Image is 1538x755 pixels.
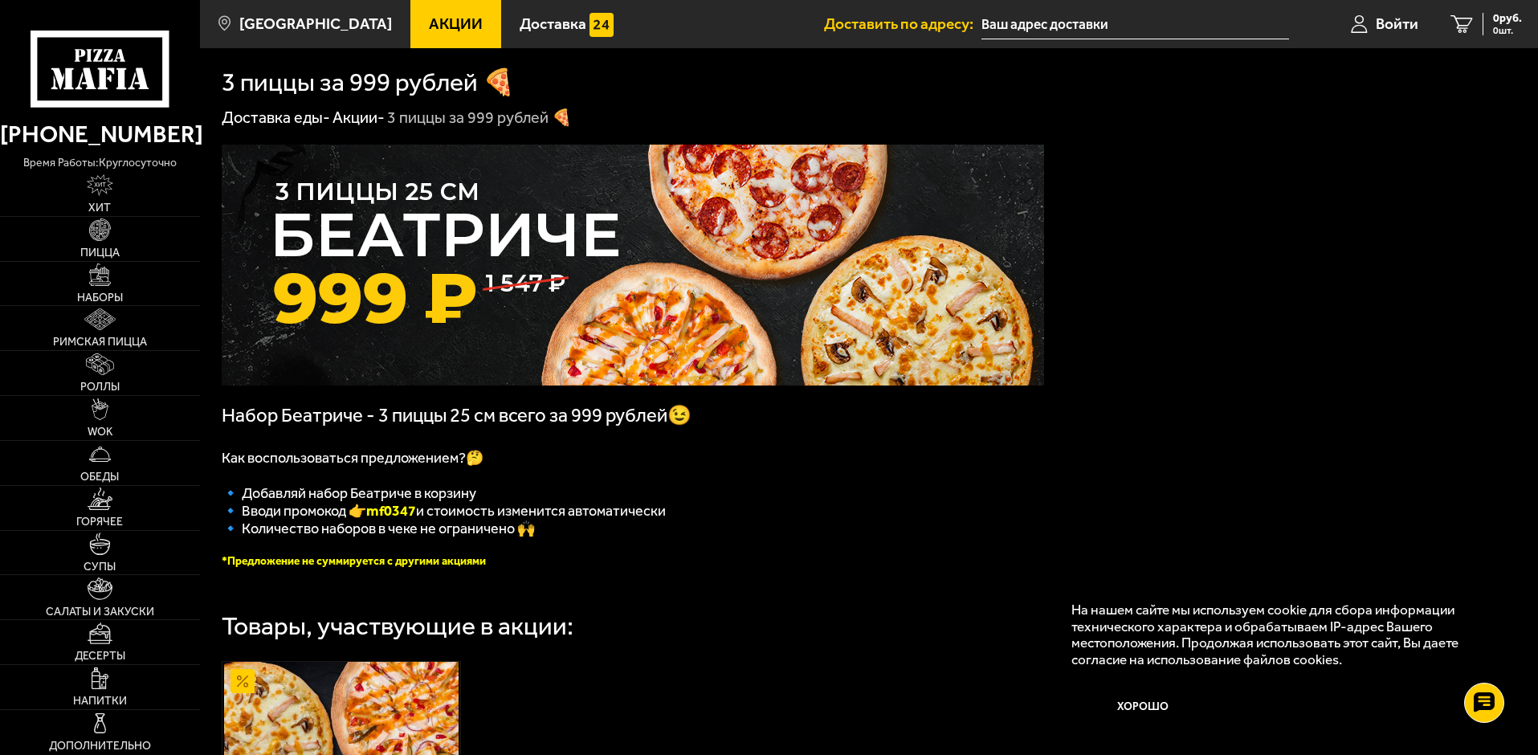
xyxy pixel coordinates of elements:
[75,651,125,662] span: Десерты
[222,484,476,502] span: 🔹 Добавляй набор Беатриче в корзину
[84,561,116,573] span: Супы
[1071,602,1491,668] p: На нашем сайте мы используем cookie для сбора информации технического характера и обрабатываем IP...
[387,108,572,129] div: 3 пиццы за 999 рублей 🍕
[88,426,112,438] span: WOK
[589,13,614,37] img: 15daf4d41897b9f0e9f617042186c801.svg
[88,202,111,214] span: Хит
[53,337,147,348] span: Римская пицца
[222,108,330,127] a: Доставка еды-
[76,516,123,528] span: Горячее
[222,554,486,568] font: *Предложение не суммируется с другими акциями
[366,502,416,520] b: mf0347
[1493,13,1522,24] span: 0 руб.
[222,502,666,520] span: 🔹 Вводи промокод 👉 и стоимость изменится автоматически
[46,606,154,618] span: Салаты и закуски
[222,614,573,639] div: Товары, участвующие в акции:
[222,520,535,537] span: 🔹 Количество наборов в чеке не ограничено 🙌
[80,247,120,259] span: Пицца
[1376,16,1418,31] span: Войти
[230,669,255,693] img: Акционный
[981,10,1289,39] input: Ваш адрес доставки
[222,70,515,96] h1: 3 пиццы за 999 рублей 🍕
[1493,26,1522,35] span: 0 шт.
[222,404,691,426] span: Набор Беатриче - 3 пиццы 25 см всего за 999 рублей😉
[520,16,586,31] span: Доставка
[1071,684,1216,732] button: Хорошо
[77,292,123,304] span: Наборы
[824,16,981,31] span: Доставить по адресу:
[73,696,127,707] span: Напитки
[429,16,483,31] span: Акции
[222,449,483,467] span: Как воспользоваться предложением?🤔
[80,382,120,393] span: Роллы
[49,741,151,752] span: Дополнительно
[80,471,119,483] span: Обеды
[332,108,385,127] a: Акции-
[239,16,392,31] span: [GEOGRAPHIC_DATA]
[222,145,1044,386] img: 1024x1024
